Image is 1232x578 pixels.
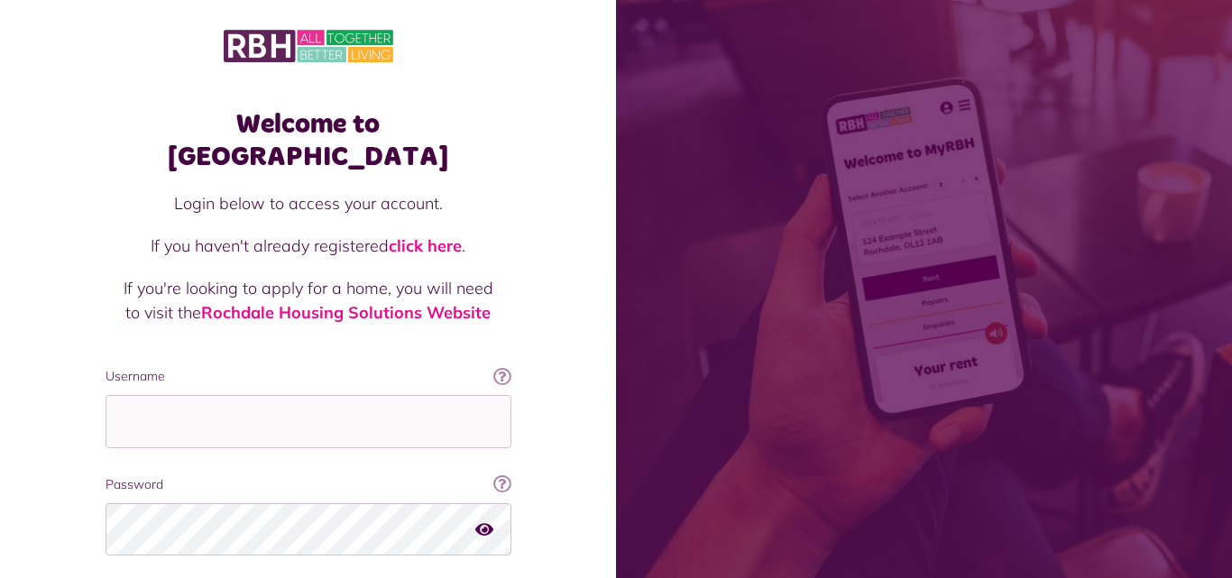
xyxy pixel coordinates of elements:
a: Rochdale Housing Solutions Website [201,302,491,323]
label: Username [106,367,511,386]
p: If you're looking to apply for a home, you will need to visit the [124,276,493,325]
a: click here [389,235,462,256]
img: MyRBH [224,27,393,65]
label: Password [106,475,511,494]
p: If you haven't already registered . [124,234,493,258]
p: Login below to access your account. [124,191,493,216]
h1: Welcome to [GEOGRAPHIC_DATA] [106,108,511,173]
